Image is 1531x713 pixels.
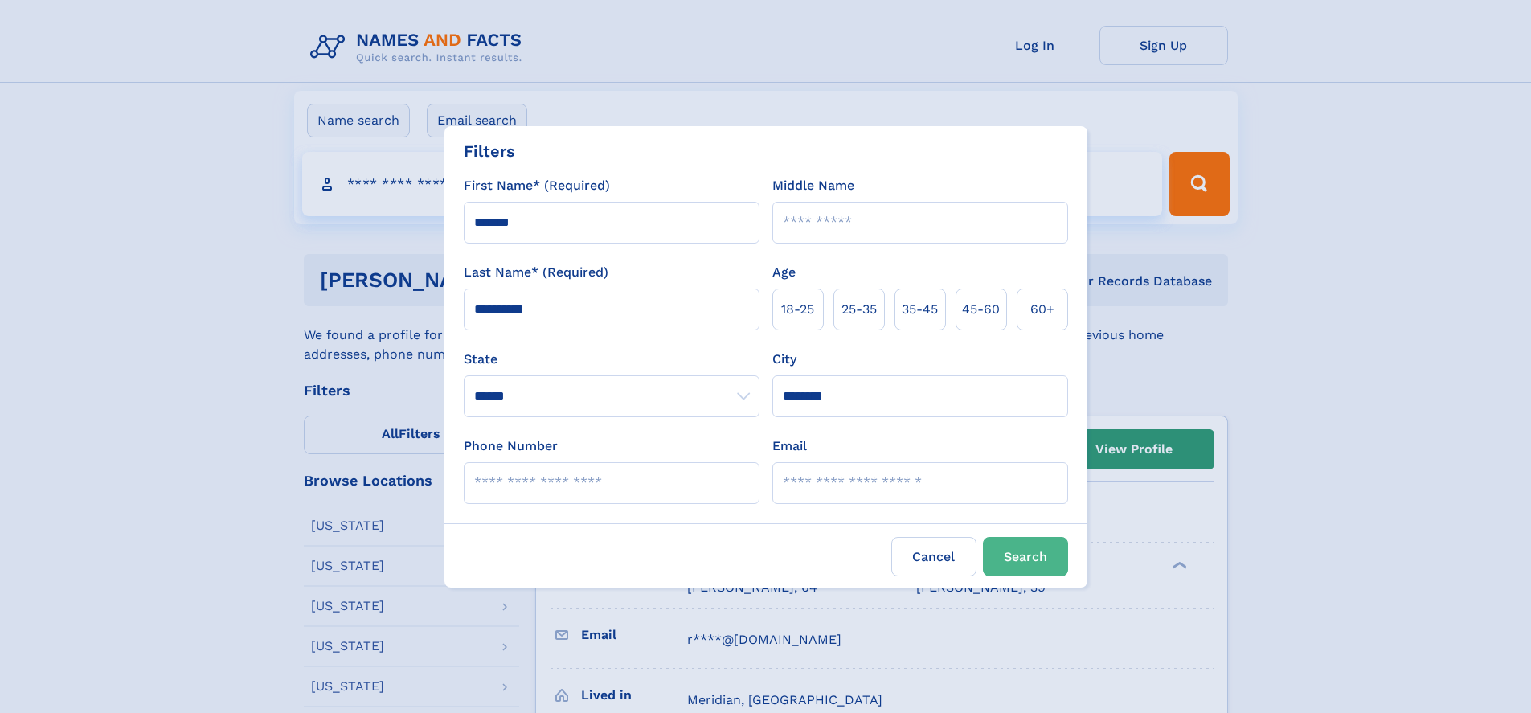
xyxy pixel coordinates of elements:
label: Email [772,436,807,456]
label: Last Name* (Required) [464,263,608,282]
span: 18‑25 [781,300,814,319]
label: Middle Name [772,176,854,195]
span: 60+ [1030,300,1054,319]
span: 35‑45 [902,300,938,319]
label: City [772,350,796,369]
label: Phone Number [464,436,558,456]
label: Cancel [891,537,976,576]
label: State [464,350,759,369]
button: Search [983,537,1068,576]
span: 45‑60 [962,300,1000,319]
div: Filters [464,139,515,163]
label: Age [772,263,796,282]
label: First Name* (Required) [464,176,610,195]
span: 25‑35 [841,300,877,319]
